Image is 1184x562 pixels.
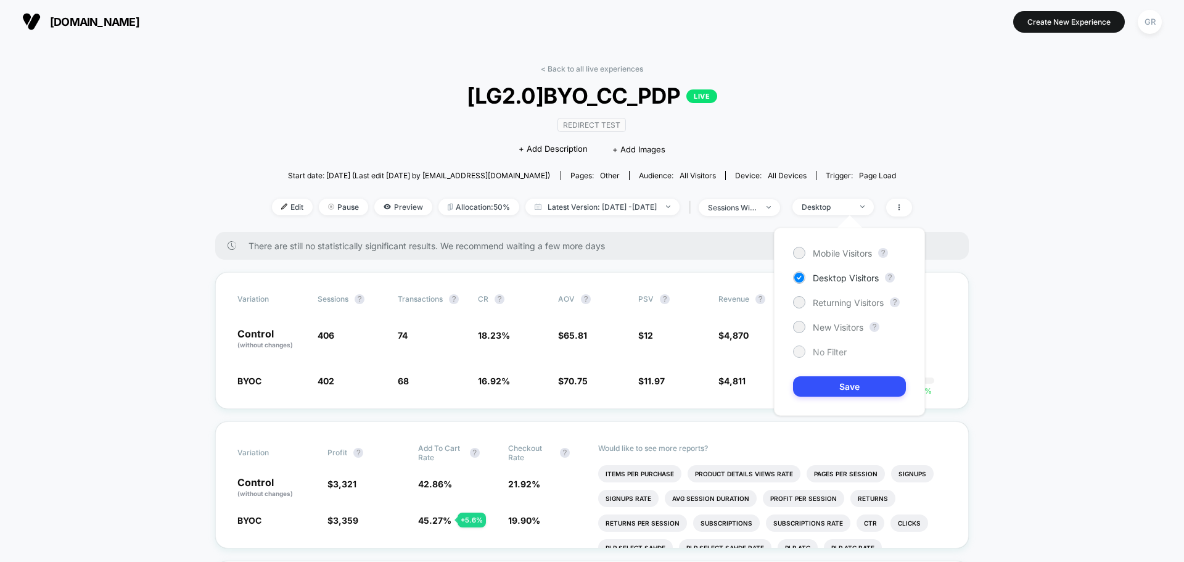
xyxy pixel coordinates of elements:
[778,539,818,556] li: Plp Atc
[564,376,588,386] span: 70.75
[319,199,368,215] span: Pause
[869,322,879,332] button: ?
[850,490,895,507] li: Returns
[1138,10,1162,34] div: GR
[708,203,757,212] div: sessions with impression
[686,199,699,217] span: |
[859,171,896,180] span: Page Load
[318,294,348,304] span: Sessions
[508,479,540,489] span: 21.92 %
[237,490,293,497] span: (without changes)
[718,330,749,341] span: $
[398,294,443,304] span: Transactions
[598,465,681,482] li: Items Per Purchase
[665,490,757,507] li: Avg Session Duration
[813,297,884,308] span: Returning Visitors
[768,171,807,180] span: all devices
[686,89,717,103] p: LIVE
[237,515,261,526] span: BYOC
[237,444,305,462] span: Variation
[508,515,540,526] span: 19.90 %
[558,330,587,341] span: $
[598,444,947,453] p: Would like to see more reports?
[718,376,746,386] span: $
[318,376,334,386] span: 402
[1013,11,1125,33] button: Create New Experience
[693,514,760,532] li: Subscriptions
[418,479,452,489] span: 42.86 %
[478,330,510,341] span: 18.23 %
[18,12,143,31] button: [DOMAIN_NAME]
[318,330,334,341] span: 406
[560,448,570,458] button: ?
[438,199,519,215] span: Allocation: 50%
[807,465,885,482] li: Pages Per Session
[458,513,486,527] div: + 5.6 %
[660,294,670,304] button: ?
[249,241,944,251] span: There are still no statistically significant results. We recommend waiting a few more days
[328,204,334,210] img: end
[644,376,665,386] span: 11.97
[237,376,261,386] span: BYOC
[327,479,356,489] span: $
[333,479,356,489] span: 3,321
[890,514,928,532] li: Clicks
[418,444,464,462] span: Add To Cart Rate
[813,273,879,283] span: Desktop Visitors
[638,376,665,386] span: $
[679,539,771,556] li: Plp Select Sahde Rate
[470,448,480,458] button: ?
[793,376,906,397] button: Save
[353,448,363,458] button: ?
[374,199,432,215] span: Preview
[598,490,659,507] li: Signups Rate
[612,144,665,154] span: + Add Images
[288,171,550,180] span: Start date: [DATE] (Last edit [DATE] by [EMAIL_ADDRESS][DOMAIN_NAME])
[639,171,716,180] div: Audience:
[638,330,653,341] span: $
[558,376,588,386] span: $
[525,199,680,215] span: Latest Version: [DATE] - [DATE]
[638,294,654,304] span: PSV
[878,248,888,258] button: ?
[478,376,510,386] span: 16.92 %
[666,205,670,208] img: end
[766,514,850,532] li: Subscriptions Rate
[725,171,816,180] span: Device:
[327,515,358,526] span: $
[355,294,364,304] button: ?
[281,204,287,210] img: edit
[718,294,749,304] span: Revenue
[22,12,41,31] img: Visually logo
[581,294,591,304] button: ?
[598,514,687,532] li: Returns Per Session
[1134,9,1165,35] button: GR
[237,294,305,304] span: Variation
[333,515,358,526] span: 3,359
[398,330,408,341] span: 74
[813,322,863,333] span: New Visitors
[885,273,895,283] button: ?
[813,347,847,357] span: No Filter
[535,204,541,210] img: calendar
[558,294,575,304] span: AOV
[398,376,409,386] span: 68
[755,294,765,304] button: ?
[860,205,865,208] img: end
[304,83,880,109] span: [LG2.0]BYO_CC_PDP
[508,444,554,462] span: Checkout Rate
[272,199,313,215] span: Edit
[724,330,749,341] span: 4,870
[857,514,884,532] li: Ctr
[644,330,653,341] span: 12
[448,204,453,210] img: rebalance
[680,171,716,180] span: All Visitors
[891,465,934,482] li: Signups
[237,341,293,349] span: (without changes)
[50,15,139,28] span: [DOMAIN_NAME]
[237,477,315,498] p: Control
[519,143,588,155] span: + Add Description
[802,202,851,212] div: Desktop
[688,465,800,482] li: Product Details Views Rate
[564,330,587,341] span: 65.81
